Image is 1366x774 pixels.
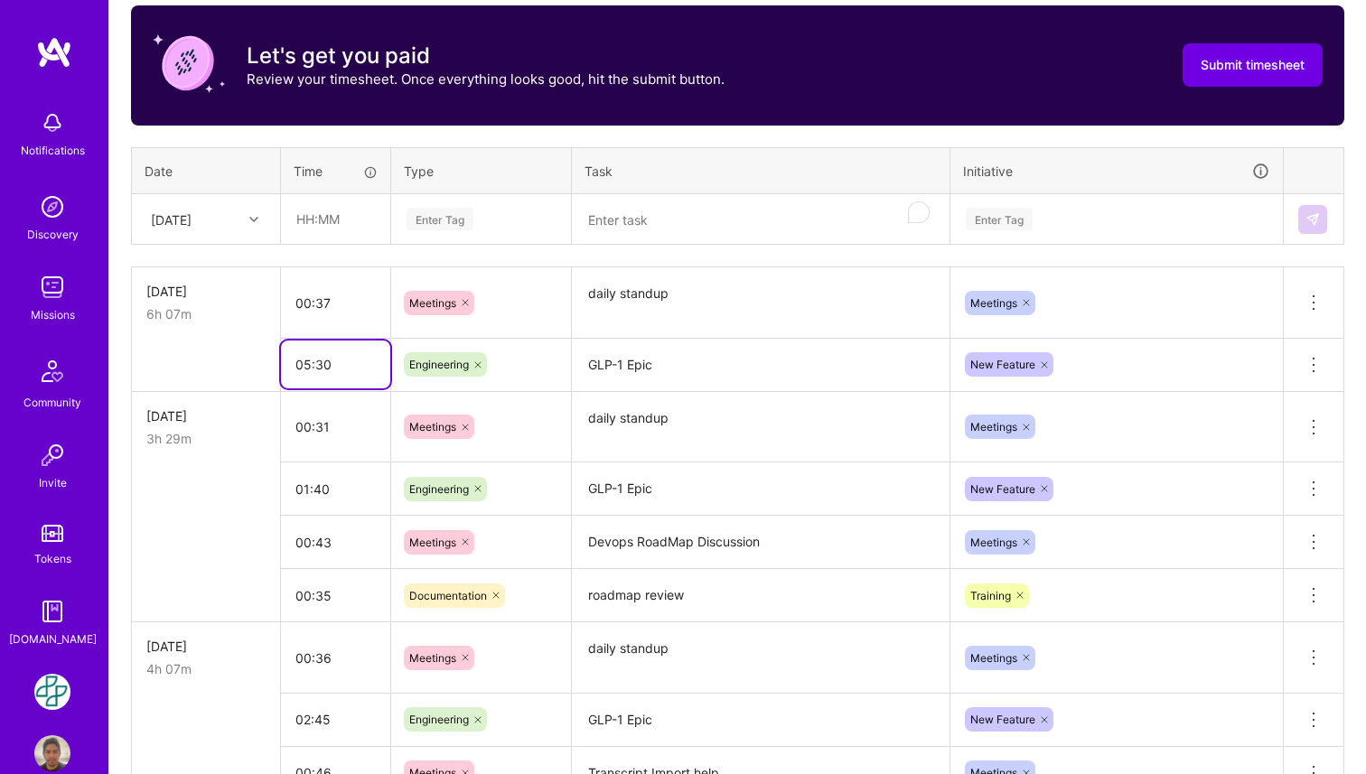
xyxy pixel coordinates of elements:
[36,36,72,69] img: logo
[281,403,390,451] input: HH:MM
[407,205,473,233] div: Enter Tag
[572,147,950,194] th: Task
[34,189,70,225] img: discovery
[281,572,390,620] input: HH:MM
[34,735,70,771] img: User Avatar
[34,437,70,473] img: Invite
[27,225,79,244] div: Discovery
[963,161,1270,182] div: Initiative
[970,420,1017,434] span: Meetings
[30,735,75,771] a: User Avatar
[574,340,948,390] textarea: GLP-1 Epic
[42,525,63,542] img: tokens
[574,624,948,692] textarea: daily standup
[23,393,81,412] div: Community
[970,713,1035,726] span: New Feature
[970,296,1017,310] span: Meetings
[281,695,390,743] input: HH:MM
[574,464,948,514] textarea: GLP-1 Epic
[146,429,266,448] div: 3h 29m
[281,279,390,327] input: HH:MM
[34,674,70,710] img: Counter Health: Team for Counter Health
[970,358,1035,371] span: New Feature
[294,162,378,181] div: Time
[34,105,70,141] img: bell
[409,651,456,665] span: Meetings
[34,549,71,568] div: Tokens
[1305,212,1320,227] img: Submit
[282,195,389,243] input: HH:MM
[39,473,67,492] div: Invite
[34,269,70,305] img: teamwork
[970,651,1017,665] span: Meetings
[281,518,390,566] input: HH:MM
[31,350,74,393] img: Community
[146,406,266,425] div: [DATE]
[281,340,390,388] input: HH:MM
[153,27,225,99] img: coin
[249,215,258,224] i: icon Chevron
[30,674,75,710] a: Counter Health: Team for Counter Health
[34,593,70,629] img: guide book
[146,637,266,656] div: [DATE]
[391,147,572,194] th: Type
[281,465,390,513] input: HH:MM
[247,42,725,70] h3: Let's get you paid
[574,394,948,462] textarea: daily standup
[970,589,1011,602] span: Training
[574,196,948,244] textarea: To enrich screen reader interactions, please activate Accessibility in Grammarly extension settings
[409,358,469,371] span: Engineering
[146,304,266,323] div: 6h 07m
[970,482,1035,496] span: New Feature
[146,659,266,678] div: 4h 07m
[9,629,97,648] div: [DOMAIN_NAME]
[409,536,456,549] span: Meetings
[247,70,725,89] p: Review your timesheet. Once everything looks good, hit the submit button.
[1183,43,1323,87] button: Submit timesheet
[966,205,1033,233] div: Enter Tag
[21,141,85,160] div: Notifications
[151,210,192,228] div: [DATE]
[1201,56,1305,74] span: Submit timesheet
[574,269,948,337] textarea: daily standup
[574,571,948,620] textarea: roadmap review
[409,589,487,602] span: Documentation
[132,147,281,194] th: Date
[146,282,266,301] div: [DATE]
[970,536,1017,549] span: Meetings
[574,518,948,567] textarea: Devops RoadMap Discussion
[574,695,948,745] textarea: GLP-1 Epic
[409,482,469,496] span: Engineering
[281,634,390,682] input: HH:MM
[409,296,456,310] span: Meetings
[409,713,469,726] span: Engineering
[409,420,456,434] span: Meetings
[31,305,75,324] div: Missions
